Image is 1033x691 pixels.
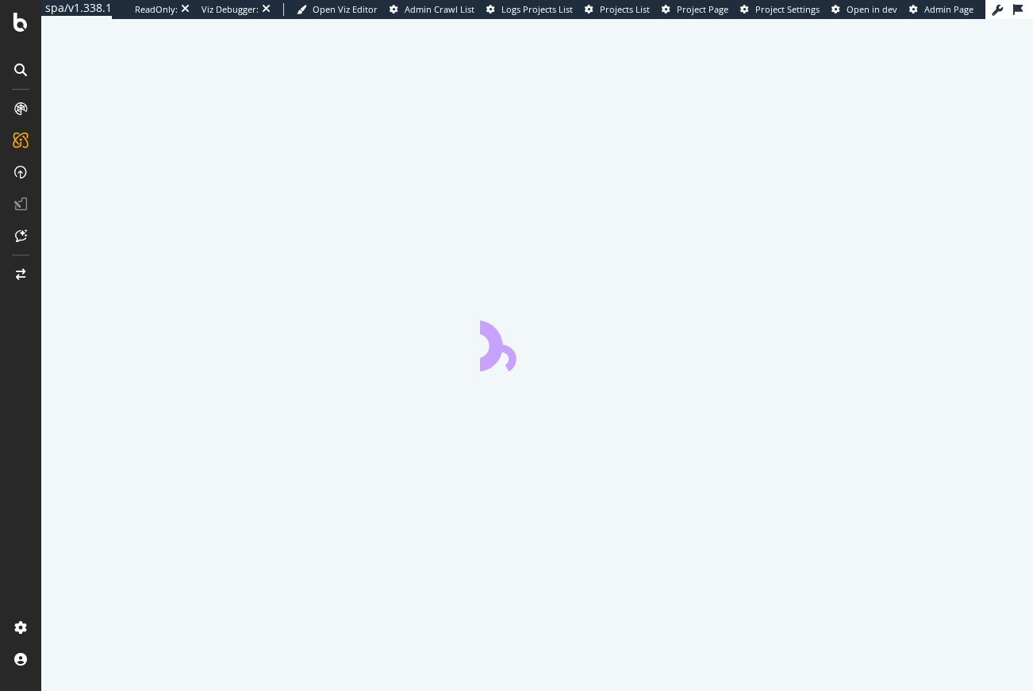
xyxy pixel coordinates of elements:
a: Admin Page [909,3,973,16]
div: ReadOnly: [135,3,178,16]
span: Projects List [600,3,650,15]
span: Open Viz Editor [313,3,378,15]
a: Open in dev [831,3,897,16]
a: Admin Crawl List [390,3,474,16]
span: Admin Page [924,3,973,15]
span: Project Settings [755,3,820,15]
span: Project Page [677,3,728,15]
span: Open in dev [847,3,897,15]
a: Project Page [662,3,728,16]
a: Open Viz Editor [297,3,378,16]
a: Logs Projects List [486,3,573,16]
span: Admin Crawl List [405,3,474,15]
div: animation [480,314,594,371]
div: Viz Debugger: [202,3,259,16]
span: Logs Projects List [501,3,573,15]
a: Project Settings [740,3,820,16]
a: Projects List [585,3,650,16]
